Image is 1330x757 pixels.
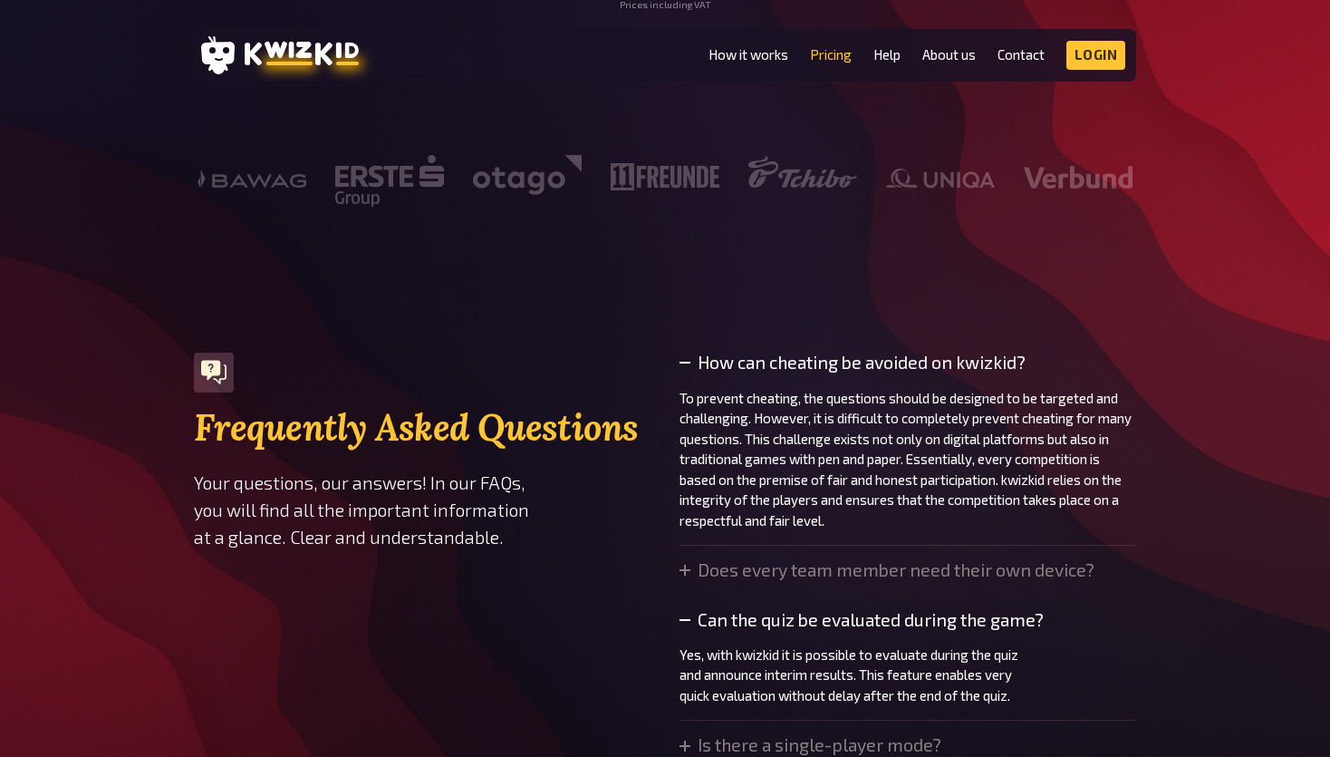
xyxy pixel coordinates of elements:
[679,610,1136,630] summary: Can the quiz be evaluated during the game?
[194,470,651,551] p: Your questions, our answers! In our FAQs, you will find all the important information at a glance...
[997,47,1045,63] a: Contact
[679,353,1136,373] summary: How can cheating be avoided on kwizkid?
[1066,41,1126,70] a: Login
[194,407,651,449] h2: Frequently Asked Questions
[810,47,852,63] a: Pricing
[922,47,976,63] a: About us
[679,735,941,755] summary: Is there a single-player mode?
[679,560,1094,580] summary: Does every team member need their own device?
[679,388,1136,531] p: To prevent cheating, the questions should be designed to be targeted and challenging. However, it...
[708,47,788,63] a: How it works
[873,47,901,63] a: Help
[679,645,1136,706] p: Yes, with kwizkid it is possible to evaluate during the quiz and announce interim results. This f...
